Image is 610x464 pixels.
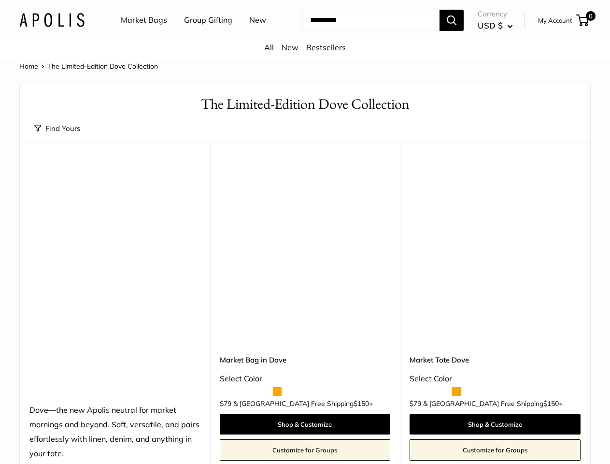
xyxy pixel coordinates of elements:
nav: Breadcrumb [19,60,158,72]
a: Bestsellers [306,43,346,52]
span: The Limited-Edition Dove Collection [48,62,158,71]
a: New [282,43,298,52]
div: Select Color [220,372,391,386]
a: Shop & Customize [220,414,391,435]
span: Currency [478,7,513,21]
a: My Account [538,14,572,26]
button: Search [440,10,464,31]
button: USD $ [478,18,513,33]
span: $79 [410,399,421,408]
input: Search... [302,10,440,31]
a: All [264,43,274,52]
img: Apolis [19,13,85,27]
a: Market Bags [121,13,167,28]
span: USD $ [478,20,503,30]
a: Market Bag in DoveMarket Bag in Dove [220,167,391,338]
span: 0 [586,11,596,21]
a: New [249,13,266,28]
div: Dove—the new Apolis neutral for market mornings and beyond. Soft, versatile, and pairs effortless... [29,403,200,461]
a: Home [19,62,38,71]
a: 0 [577,14,589,26]
a: Customize for Groups [220,439,391,461]
a: Market Tote DoveMarket Tote Dove [410,167,581,338]
a: Shop & Customize [410,414,581,435]
span: & [GEOGRAPHIC_DATA] Free Shipping + [233,400,373,407]
button: Find Yours [34,122,80,135]
a: Market Tote Dove [410,354,581,365]
span: $150 [543,399,559,408]
span: $150 [354,399,369,408]
div: Select Color [410,372,581,386]
a: Customize for Groups [410,439,581,461]
span: & [GEOGRAPHIC_DATA] Free Shipping + [423,400,563,407]
a: Group Gifting [184,13,232,28]
span: $79 [220,399,231,408]
a: Market Bag in Dove [220,354,391,365]
h1: The Limited-Edition Dove Collection [34,94,576,115]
